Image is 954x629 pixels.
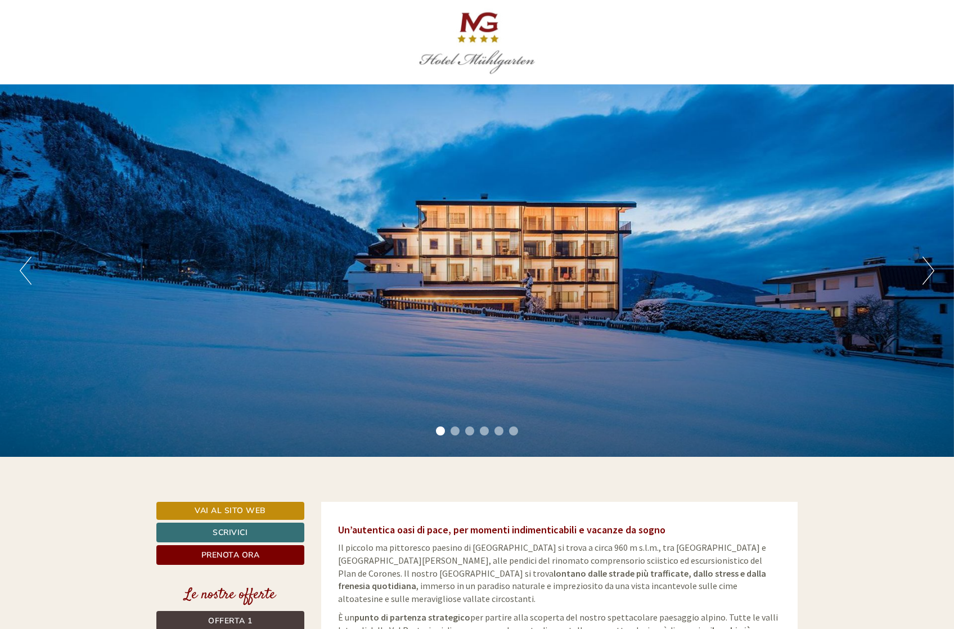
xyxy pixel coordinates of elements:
span: Il piccolo ma pittoresco paesino di [GEOGRAPHIC_DATA] si trova a circa 960 m s.l.m., tra [GEOGRAP... [338,542,766,604]
span: Un’autentica oasi di pace, per momenti indimenticabili e vacanze da sogno [338,523,665,536]
a: Prenota ora [156,545,304,565]
a: Vai al sito web [156,502,304,520]
strong: punto di partenza strategico [354,612,470,623]
button: Previous [20,257,31,285]
div: Le nostre offerte [156,585,304,605]
span: Offerta 1 [208,615,253,626]
a: Scrivici [156,523,304,542]
strong: lontano dalle strade più trafficate, dallo stress e dalla frenesia quotidiana [338,568,766,592]
button: Next [922,257,934,285]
